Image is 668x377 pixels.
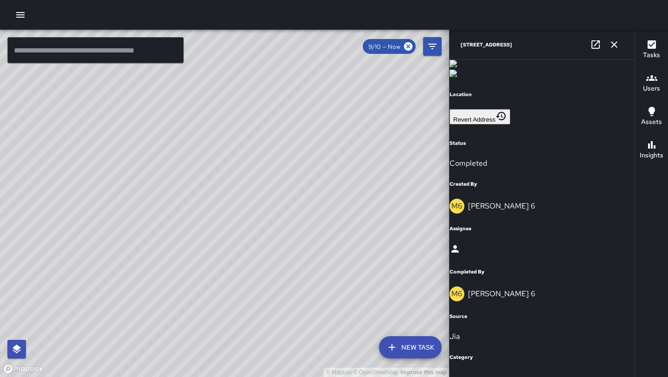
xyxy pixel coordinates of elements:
[635,33,668,67] button: Tasks
[379,336,442,358] button: New Task
[451,201,462,212] p: M6
[450,60,457,67] img: request_images%2F7a8fdf70-8e5c-11f0-96a1-c70b4807c88d
[643,84,660,94] h6: Users
[643,50,660,60] h6: Tasks
[450,313,635,319] h6: Source
[450,331,635,342] p: Jia
[635,67,668,100] button: Users
[451,288,462,299] p: M6
[423,37,442,56] button: Filters
[635,134,668,167] button: Insights
[640,150,663,161] h6: Insights
[450,140,635,146] h6: Status
[450,354,635,360] h6: Category
[450,70,457,77] img: request_images%2F7b8d7950-8e5c-11f0-96a1-c70b4807c88d
[641,117,662,127] h6: Assets
[450,225,635,232] h6: Assignee
[461,41,512,48] h6: [STREET_ADDRESS]
[450,91,635,97] h6: Location
[450,181,635,187] h6: Created By
[363,43,406,51] span: 9/10 — Now
[635,100,668,134] button: Assets
[468,201,535,211] p: [PERSON_NAME] 6
[450,158,635,169] p: Completed
[450,109,510,124] button: Revert Address
[468,289,535,299] p: [PERSON_NAME] 6
[363,39,416,54] div: 9/10 — Now
[450,268,635,275] h6: Completed By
